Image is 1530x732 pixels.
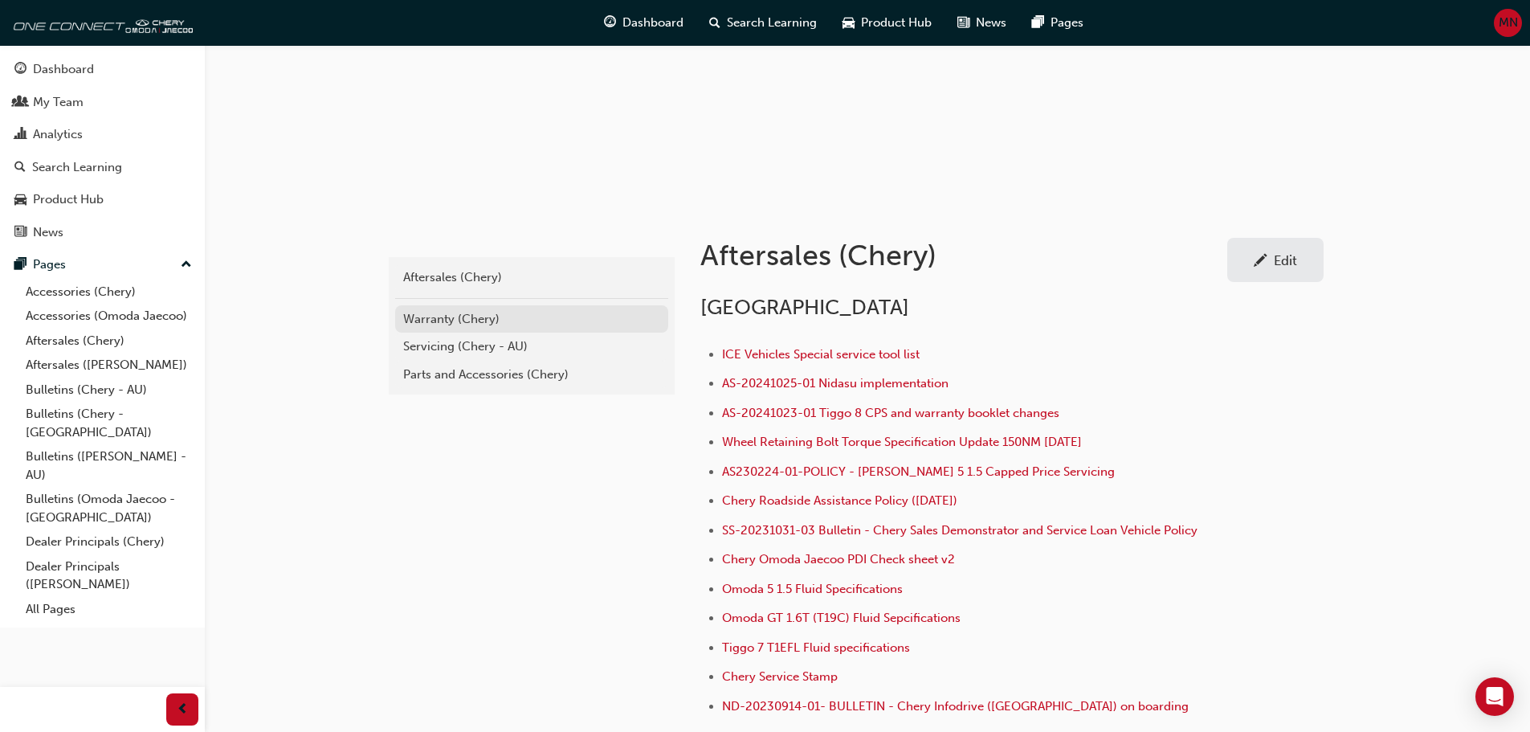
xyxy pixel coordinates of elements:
span: guage-icon [604,13,616,33]
span: up-icon [181,255,192,276]
span: chart-icon [14,128,27,142]
div: Search Learning [32,158,122,177]
a: AS-20241025-01 Nidasu implementation [722,376,949,391]
button: DashboardMy TeamAnalyticsSearch LearningProduct HubNews [6,51,198,250]
a: Aftersales (Chery) [395,264,668,292]
span: MN [1499,14,1518,32]
span: guage-icon [14,63,27,77]
div: News [33,223,63,242]
span: news-icon [14,226,27,240]
span: search-icon [14,161,26,175]
div: Product Hub [33,190,104,209]
div: Warranty (Chery) [403,310,660,329]
a: ND-20230914-01- BULLETIN - Chery Infodrive ([GEOGRAPHIC_DATA]) on boarding [722,699,1189,714]
span: News [976,14,1006,32]
img: oneconnect [8,6,193,39]
span: people-icon [14,96,27,110]
div: Aftersales (Chery) [403,268,660,287]
div: Servicing (Chery - AU) [403,337,660,356]
span: car-icon [843,13,855,33]
a: Dashboard [6,55,198,84]
span: Dashboard [622,14,683,32]
a: news-iconNews [945,6,1019,39]
div: Dashboard [33,60,94,79]
a: ICE Vehicles Special service tool list [722,347,920,362]
a: Product Hub [6,185,198,215]
a: My Team [6,88,198,117]
a: Search Learning [6,153,198,182]
div: Edit [1274,252,1297,268]
a: Aftersales (Chery) [19,329,198,354]
a: AS-20241023-01 Tiggo 8 CPS and warranty booklet changes [722,406,1059,420]
div: Parts and Accessories (Chery) [403,366,660,384]
a: Parts and Accessories (Chery) [395,361,668,389]
a: News [6,218,198,247]
button: Pages [6,250,198,280]
a: Tiggo 7 T1EFL Fluid specifications [722,640,910,655]
a: Edit [1227,238,1324,282]
a: Chery Omoda Jaecoo PDI Check sheet v2 [722,552,955,566]
a: Analytics [6,120,198,149]
h1: Aftersales (Chery) [700,238,1227,273]
div: Open Intercom Messenger [1475,677,1514,716]
a: All Pages [19,597,198,622]
a: Warranty (Chery) [395,305,668,333]
a: Bulletins ([PERSON_NAME] - AU) [19,444,198,487]
span: Search Learning [727,14,817,32]
span: pencil-icon [1254,254,1267,270]
a: Aftersales ([PERSON_NAME]) [19,353,198,378]
span: pages-icon [1032,13,1044,33]
a: Accessories (Omoda Jaecoo) [19,304,198,329]
div: Analytics [33,125,83,144]
div: Pages [33,256,66,274]
a: Dealer Principals ([PERSON_NAME]) [19,554,198,597]
a: Chery Service Stamp [722,669,838,684]
span: prev-icon [177,700,189,720]
button: MN [1494,9,1522,37]
a: Wheel Retaining Bolt Torque Specification Update 150NM [DATE] [722,435,1082,449]
a: Omoda 5 1.5 Fluid Specifications [722,582,903,596]
a: pages-iconPages [1019,6,1096,39]
a: car-iconProduct Hub [830,6,945,39]
span: search-icon [709,13,720,33]
a: guage-iconDashboard [591,6,696,39]
a: search-iconSearch Learning [696,6,830,39]
a: Omoda GT 1.6T (T19C) Fluid Sepcifications [722,611,961,625]
a: Bulletins (Omoda Jaecoo - [GEOGRAPHIC_DATA]) [19,487,198,530]
span: pages-icon [14,258,27,272]
span: [GEOGRAPHIC_DATA] [700,295,909,320]
span: car-icon [14,193,27,207]
a: AS230224-01-POLICY - [PERSON_NAME] 5 1.5 Capped Price Servicing [722,464,1115,479]
span: Product Hub [861,14,932,32]
a: Servicing (Chery - AU) [395,333,668,361]
a: Bulletins (Chery - AU) [19,378,198,403]
a: Accessories (Chery) [19,280,198,305]
div: My Team [33,93,84,112]
a: SS-20231031-03 Bulletin - Chery Sales Demonstrator and Service Loan Vehicle Policy [722,523,1197,538]
a: Dealer Principals (Chery) [19,530,198,554]
a: Chery Roadside Assistance Policy ([DATE]) [722,493,957,508]
span: news-icon [957,13,969,33]
span: Pages [1051,14,1083,32]
a: Bulletins (Chery - [GEOGRAPHIC_DATA]) [19,402,198,444]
